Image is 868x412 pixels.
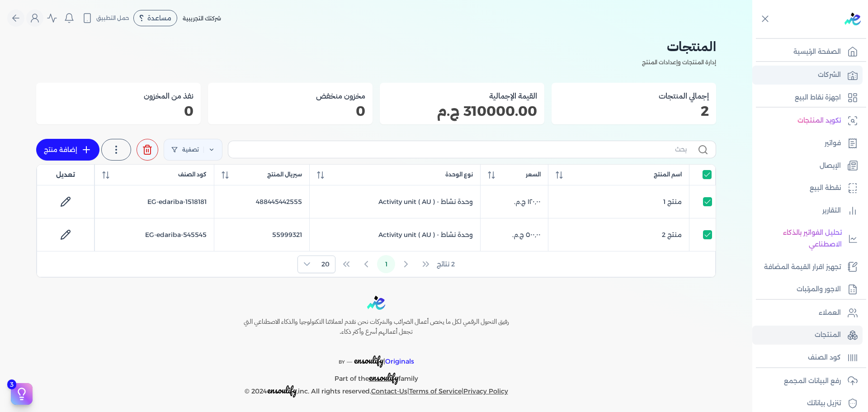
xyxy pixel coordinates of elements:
[825,137,841,149] p: فواتير
[807,398,841,409] p: تنزيل بياناتك
[752,258,863,277] a: تجهيز اقرار القيمة المضافة
[339,359,345,365] span: BY
[752,303,863,322] a: العملاء
[267,383,297,397] span: ensoulify
[164,139,222,161] a: تصفية
[795,92,841,104] p: اجهزة نقاط البيع
[371,387,407,395] a: Contact-Us
[752,280,863,299] a: الاجور والمرتبات
[224,368,528,385] p: Part of the family
[224,344,528,368] p: |
[214,185,310,218] td: 488445442555
[797,284,841,295] p: الاجور والمرتبات
[784,375,841,387] p: رفع البيانات المجمع
[844,13,861,25] img: logo
[215,90,365,102] h3: مخزون منخفض
[347,357,352,363] sup: __
[43,105,193,117] p: 0
[36,139,99,161] a: إضافة منتج
[752,156,863,175] a: الإيصال
[354,353,383,367] span: ensoulify
[178,170,207,179] span: كود الصنف
[133,10,177,26] div: مساعدة
[752,111,863,130] a: تكويد المنتجات
[43,90,193,102] h3: نفذ من المخزون
[377,255,395,273] button: Page 1
[437,260,455,269] span: 2 نتائج
[267,170,302,179] span: سيريال المنتج
[310,218,481,251] td: وحدة نشاط - Activity unit ( AU )
[752,201,863,220] a: التقارير
[409,387,462,395] a: Terms of Service
[224,317,528,336] h6: رفيق التحول الرقمي لكل ما يخص أعمال الضرائب والشركات نحن نقدم لعملائنا التكنولوجيا والذكاء الاصطن...
[224,384,528,398] p: © 2024 ,inc. All rights reserved. | |
[548,185,689,218] td: منتج 1
[481,218,548,251] td: ‏٥٠٠٫٠٠ ج.م.‏
[463,387,508,395] a: Privacy Policy
[559,105,709,117] p: 2
[822,205,841,217] p: التقارير
[559,90,709,102] h3: إجمالي المنتجات
[445,170,473,179] span: نوع الوحدة
[387,105,537,117] p: 310000.00 ج.م
[369,374,398,383] a: ensoulify
[215,105,365,117] p: 0
[80,10,132,26] button: حمل التطبيق
[752,88,863,107] a: اجهزة نقاط البيع
[752,348,863,367] a: كود الصنف
[808,352,841,364] p: كود الصنف
[752,179,863,198] a: نقطة البيع
[95,185,214,218] td: EG-edariba-1518181
[7,379,16,389] span: 3
[793,46,841,58] p: الصفحة الرئيسية
[820,160,841,172] p: الإيصال
[11,383,33,405] button: 3
[316,256,335,273] span: Rows per page
[764,261,841,273] p: تجهيز اقرار القيمة المضافة
[36,36,716,57] h2: المنتجات
[310,185,481,218] td: وحدة نشاط - Activity unit ( AU )
[481,185,548,218] td: ‏١٢٠٫٠٠ ج.م.‏
[183,15,221,22] span: شركتك التجريبية
[797,115,841,127] p: تكويد المنتجات
[757,227,842,250] p: تحليل الفواتير بالذكاء الاصطناعي
[752,134,863,153] a: فواتير
[818,69,841,81] p: الشركات
[752,66,863,85] a: الشركات
[526,170,541,179] span: السعر
[147,15,171,21] span: مساعدة
[752,326,863,345] a: المنتجات
[819,307,841,319] p: العملاء
[367,296,385,310] img: logo
[214,218,310,251] td: 55999321
[815,329,841,341] p: المنتجات
[752,223,863,254] a: تحليل الفواتير بالذكاء الاصطناعي
[752,372,863,391] a: رفع البيانات المجمع
[810,182,841,194] p: نقطة البيع
[95,218,214,251] td: EG-edariba-545545
[548,218,689,251] td: منتج 2
[654,170,682,179] span: اسم المنتج
[96,14,129,22] span: حمل التطبيق
[36,57,716,68] p: إدارة المنتجات وإعدادات المنتج
[369,370,398,384] span: ensoulify
[385,357,414,365] span: Originals
[236,145,687,154] input: بحث
[752,43,863,62] a: الصفحة الرئيسية
[56,170,75,180] span: تعديل
[387,90,537,102] h3: القيمة الإجمالية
